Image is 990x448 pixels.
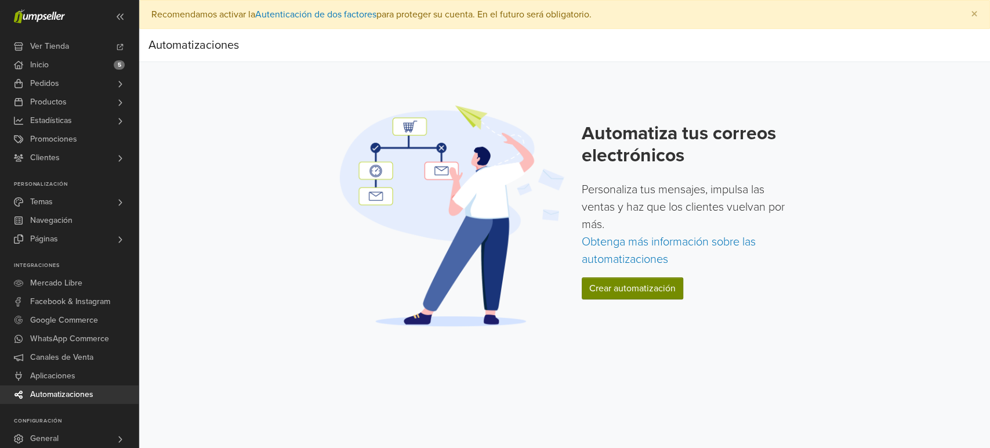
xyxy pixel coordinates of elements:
[30,311,98,330] span: Google Commerce
[255,9,376,20] a: Autenticación de dos factores
[30,37,69,56] span: Ver Tienda
[30,130,77,149] span: Promociones
[30,93,67,111] span: Productos
[30,367,75,385] span: Aplicaciones
[30,429,59,448] span: General
[582,277,683,299] a: Crear automatización
[30,56,49,74] span: Inicio
[582,235,756,266] a: Obtenga más información sobre las automatizaciones
[30,274,82,292] span: Mercado Libre
[114,60,125,70] span: 5
[14,181,139,188] p: Personalización
[30,292,110,311] span: Facebook & Instagram
[30,211,72,230] span: Navegación
[30,348,93,367] span: Canales de Venta
[959,1,989,28] button: Close
[14,262,139,269] p: Integraciones
[148,34,239,57] div: Automatizaciones
[971,6,978,23] span: ×
[30,330,109,348] span: WhatsApp Commerce
[30,193,53,211] span: Temas
[30,149,60,167] span: Clientes
[336,104,568,327] img: Automation
[30,74,59,93] span: Pedidos
[14,418,139,425] p: Configuración
[30,111,72,130] span: Estadísticas
[582,181,793,268] p: Personaliza tus mensajes, impulsa las ventas y haz que los clientes vuelvan por más.
[582,122,793,167] h2: Automatiza tus correos electrónicos
[30,230,58,248] span: Páginas
[30,385,93,404] span: Automatizaciones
